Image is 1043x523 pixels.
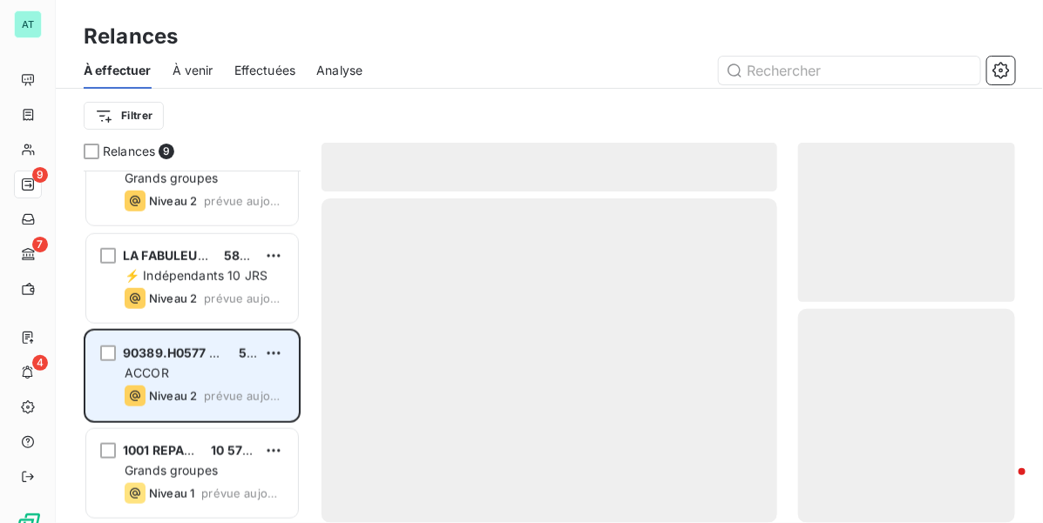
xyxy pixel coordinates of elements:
span: prévue aujourd’hui [204,194,284,208]
span: 7 [32,237,48,252]
button: Filtrer [84,102,164,130]
span: Analyse [316,62,362,79]
span: prévue aujourd’hui [204,389,284,403]
span: À venir [173,62,213,79]
span: Niveau 2 [149,194,197,208]
span: Relances [103,143,155,160]
div: AT [14,10,42,38]
span: À effectuer [84,62,152,79]
span: Grands groupes [125,171,218,185]
span: 90389.H0577 SIM MERCURE [GEOGRAPHIC_DATA] [123,345,428,360]
span: Niveau 2 [149,389,197,403]
span: prévue aujourd’hui [201,486,284,500]
span: 529,21 € [239,345,292,360]
h3: Relances [84,21,178,52]
span: LA FABULEUSE CANTINE [123,248,273,263]
span: Grands groupes [125,463,218,478]
input: Rechercher [719,57,980,84]
iframe: Intercom live chat [984,464,1026,506]
div: grid [84,171,301,523]
span: prévue aujourd’hui [204,292,284,305]
span: 10 577,71 € [211,443,276,458]
span: 1001 REPAS AURA [123,443,229,458]
span: ⚡ Indépendants 10 JRS [125,268,268,283]
span: ACCOR [125,365,169,380]
span: 580,43 € [224,248,280,263]
span: 9 [32,167,48,183]
span: Effectuées [234,62,296,79]
span: Niveau 1 [149,486,194,500]
span: 4 [32,355,48,371]
span: Niveau 2 [149,292,197,305]
span: 9 [159,144,174,159]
